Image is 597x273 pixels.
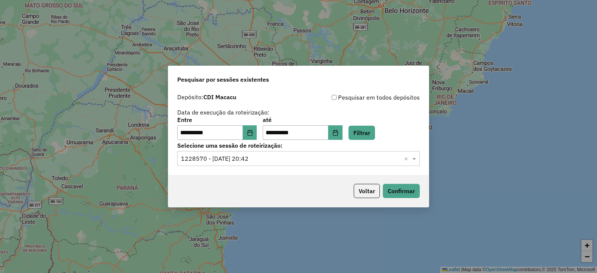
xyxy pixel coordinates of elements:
label: Entre [177,115,257,124]
label: Selecione uma sessão de roteirização: [177,141,420,150]
button: Confirmar [383,184,420,198]
label: Depósito: [177,92,236,101]
button: Voltar [354,184,380,198]
strong: CDI Macacu [203,93,236,101]
button: Choose Date [328,125,343,140]
div: Pesquisar em todos depósitos [298,93,420,102]
label: até [263,115,342,124]
span: Pesquisar por sessões existentes [177,75,269,84]
button: Choose Date [243,125,257,140]
span: Clear all [404,154,410,163]
button: Filtrar [348,126,375,140]
label: Data de execução da roteirização: [177,108,269,117]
